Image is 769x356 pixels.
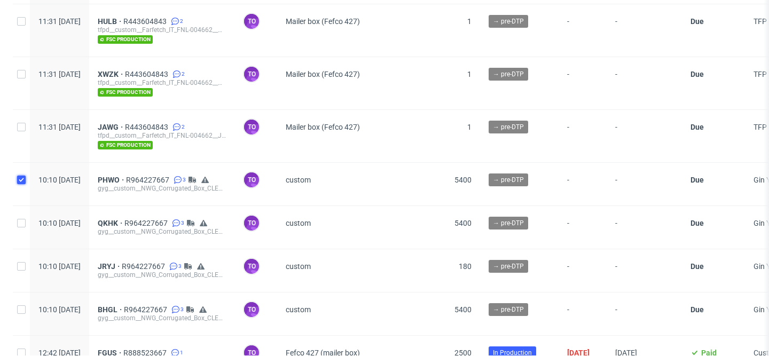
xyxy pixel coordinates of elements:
span: custom [286,305,311,314]
span: fsc production [98,141,153,149]
div: gyg__custom__NWG_Corrugated_Box_CLEAR_set_order__JRYJ [98,271,226,279]
a: 3 [171,176,186,184]
figcaption: to [244,14,259,29]
span: Mailer box (Fefco 427) [286,70,360,78]
figcaption: to [244,302,259,317]
span: Mailer box (Fefco 427) [286,123,360,131]
span: 10:10 [DATE] [38,305,81,314]
a: JAWG [98,123,125,131]
span: - [567,70,598,97]
span: Due [690,70,704,78]
span: 5400 [454,219,472,227]
span: - [567,305,598,322]
span: 3 [181,219,184,227]
a: R964227667 [122,262,167,271]
figcaption: to [244,216,259,231]
span: Due [690,123,704,131]
span: 1 [467,123,472,131]
div: gyg__custom__NWG_Corrugated_Box_CLEAR_set_order__PHWO [98,184,226,193]
span: custom [286,176,311,184]
span: 11:31 [DATE] [38,17,81,26]
a: 3 [169,305,184,314]
a: BHGL [98,305,124,314]
span: Mailer box (Fefco 427) [286,17,360,26]
span: 1 [467,70,472,78]
span: - [567,176,598,193]
span: → pre-DTP [493,17,524,26]
span: - [615,17,673,44]
a: 2 [170,70,185,78]
span: → pre-DTP [493,69,524,79]
div: tfpd__custom__Farfetch_IT_FNL-004662__XWZK [98,78,226,87]
span: 2 [182,123,185,131]
a: 2 [170,123,185,131]
figcaption: to [244,259,259,274]
span: QKHK [98,219,124,227]
span: fsc production [98,88,153,97]
span: 3 [183,176,186,184]
span: 5400 [454,305,472,314]
span: Due [690,305,704,314]
a: R964227667 [124,305,169,314]
a: HULB [98,17,123,26]
span: custom [286,262,311,271]
div: tfpd__custom__Farfetch_IT_FNL-004662__JAWG [98,131,226,140]
span: - [567,262,598,279]
a: JRYJ [98,262,122,271]
figcaption: to [244,120,259,135]
span: - [615,262,673,279]
span: custom [286,219,311,227]
span: Due [690,17,704,26]
span: → pre-DTP [493,175,524,185]
figcaption: to [244,67,259,82]
span: Due [690,176,704,184]
span: - [567,17,598,44]
a: 3 [170,219,184,227]
span: 1 [467,17,472,26]
span: 11:31 [DATE] [38,70,81,78]
span: → pre-DTP [493,305,524,314]
span: → pre-DTP [493,218,524,228]
span: Due [690,219,704,227]
span: 10:10 [DATE] [38,262,81,271]
div: gyg__custom__NWG_Corrugated_Box_CLEAR_set_order__QKHK [98,227,226,236]
a: 3 [167,262,182,271]
a: R964227667 [124,219,170,227]
a: R443604843 [125,70,170,78]
span: R443604843 [125,123,170,131]
span: 3 [181,305,184,314]
span: → pre-DTP [493,262,524,271]
span: - [615,305,673,322]
div: gyg__custom__NWG_Corrugated_Box_CLEAR_set_order__BHGL [98,314,226,322]
span: 10:10 [DATE] [38,176,81,184]
span: 3 [178,262,182,271]
span: Due [690,262,704,271]
span: 10:10 [DATE] [38,219,81,227]
span: 2 [180,17,183,26]
a: XWZK [98,70,125,78]
span: 11:31 [DATE] [38,123,81,131]
a: PHWO [98,176,126,184]
a: R443604843 [123,17,169,26]
span: fsc production [98,35,153,44]
span: 5400 [454,176,472,184]
span: → pre-DTP [493,122,524,132]
span: - [615,123,673,149]
span: - [615,176,673,193]
a: R964227667 [126,176,171,184]
span: 2 [182,70,185,78]
span: - [567,123,598,149]
figcaption: to [244,172,259,187]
